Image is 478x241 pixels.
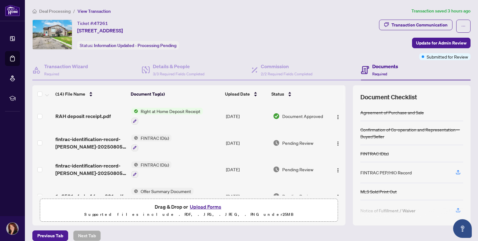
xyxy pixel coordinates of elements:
img: Logo [335,194,340,199]
img: Document Status [273,139,280,146]
td: [DATE] [223,130,270,156]
th: (14) File Name [53,85,128,103]
span: [STREET_ADDRESS] [77,27,123,34]
img: Document Status [273,113,280,120]
article: Transaction saved 3 hours ago [411,7,471,15]
span: Right at Home Deposit Receipt [138,108,203,115]
h4: Documents [372,63,398,70]
p: Supported files include .PDF, .JPG, .JPEG, .PNG under 25 MB [44,211,334,218]
span: FINTRAC ID(s) [138,135,171,141]
span: FINTRAC ID(s) [138,161,171,168]
h4: Commission [261,63,312,70]
div: Transaction Communication [391,20,448,30]
div: MLS Sold Print Out [360,188,397,195]
span: Pending Review [282,139,313,146]
h4: Details & People [153,63,204,70]
img: Status Icon [131,135,138,141]
span: Pending Review [282,193,313,200]
th: Upload Date [223,85,269,103]
img: Document Status [273,193,280,200]
span: Deal Processing [39,8,71,14]
span: Document Approved [282,113,323,120]
button: Logo [333,111,343,121]
img: Logo [335,168,340,173]
span: RAH deposit receipt.pdf [55,112,111,120]
span: Pending Review [282,166,313,173]
span: Drag & Drop orUpload FormsSupported files include .PDF, .JPG, .JPEG, .PNG under25MB [40,199,338,222]
img: Logo [335,115,340,120]
h4: Transaction Wizard [44,63,88,70]
img: Document Status [273,166,280,173]
span: 3/3 Required Fields Completed [153,72,204,76]
span: (14) File Name [55,91,85,97]
div: Ticket #: [77,20,108,27]
span: View Transaction [77,8,111,14]
button: Status IconRight at Home Deposit Receipt [131,108,203,125]
td: [DATE] [223,156,270,183]
div: Agreement of Purchase and Sale [360,109,424,116]
span: Upload Date [225,91,250,97]
div: FINTRAC ID(s) [360,150,389,157]
span: 2/2 Required Fields Completed [261,72,312,76]
img: IMG-X12318725_1.jpg [33,20,72,49]
button: Previous Tab [32,230,68,241]
button: Next Tab [73,230,101,241]
button: Update for Admin Review [412,38,471,48]
span: Required [44,72,59,76]
button: Open asap [453,219,472,238]
span: fintrac-identification-record-[PERSON_NAME]-20250805-173506.pdf [55,135,126,150]
th: Status [269,85,327,103]
span: home [32,9,37,13]
span: Previous Tab [37,231,63,241]
button: Status IconFINTRAC ID(s) [131,135,171,151]
button: Status IconFINTRAC ID(s) [131,161,171,178]
span: Offer Summary Document [138,188,194,195]
button: Transaction Communication [379,20,452,30]
img: Status Icon [131,108,138,115]
div: FINTRAC PEP/HIO Record [360,169,412,176]
button: Logo [333,164,343,174]
img: logo [5,5,20,16]
button: Upload Forms [188,203,223,211]
span: Submitted for Review [427,53,468,60]
span: Information Updated - Processing Pending [94,43,176,48]
div: Notice of Fulfillment / Waiver [360,207,415,214]
button: Status IconOffer Summary Document [131,188,194,205]
button: Logo [333,191,343,201]
div: Confirmation of Co-operation and Representation—Buyer/Seller [360,126,463,140]
span: fintrac-identification-record-[PERSON_NAME]-20250805-175048.pdf [55,162,126,177]
button: Logo [333,138,343,148]
div: Status: [77,41,179,50]
img: Profile Icon [7,223,18,234]
td: [DATE] [223,103,270,130]
img: Status Icon [131,161,138,168]
span: Status [271,91,284,97]
span: ellipsis [461,24,466,28]
td: [DATE] [223,183,270,210]
span: 47261 [94,21,108,26]
span: Update for Admin Review [416,38,466,48]
span: 1 -6581 oferta 4 form 801.pdf [55,192,123,200]
li: / [73,7,75,15]
span: Drag & Drop or [155,203,223,211]
span: Required [372,72,387,76]
img: Logo [335,141,340,146]
th: Document Tag(s) [128,85,223,103]
span: Document Checklist [360,93,417,102]
img: Status Icon [131,188,138,195]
